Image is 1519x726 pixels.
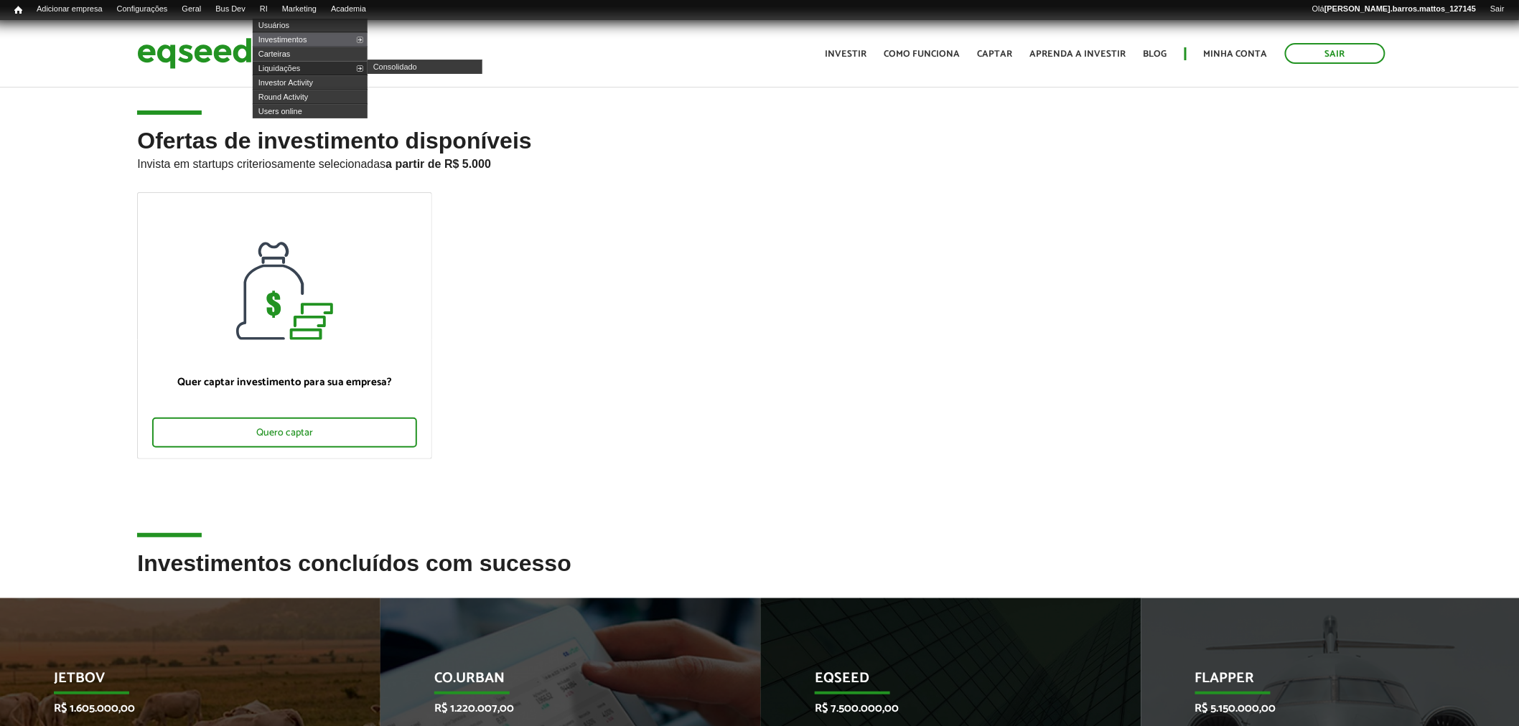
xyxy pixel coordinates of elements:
[434,670,686,694] p: Co.Urban
[1195,702,1446,715] p: R$ 5.150.000,00
[137,154,1381,171] p: Invista em startups criteriosamente selecionadas
[1204,49,1268,59] a: Minha conta
[174,4,208,15] a: Geral
[1483,4,1512,15] a: Sair
[253,18,368,32] a: Usuários
[137,128,1381,192] h2: Ofertas de investimento disponíveis
[29,4,110,15] a: Adicionar empresa
[1030,49,1126,59] a: Aprenda a investir
[978,49,1013,59] a: Captar
[137,551,1381,598] h2: Investimentos concluídos com sucesso
[54,702,305,715] p: R$ 1.605.000,00
[253,4,275,15] a: RI
[324,4,373,15] a: Academia
[1144,49,1167,59] a: Blog
[54,670,305,694] p: JetBov
[385,158,491,170] strong: a partir de R$ 5.000
[152,376,417,389] p: Quer captar investimento para sua empresa?
[137,192,432,459] a: Quer captar investimento para sua empresa? Quero captar
[7,4,29,17] a: Início
[884,49,961,59] a: Como funciona
[137,34,252,72] img: EqSeed
[14,5,22,15] span: Início
[1305,4,1483,15] a: Olá[PERSON_NAME].barros.mattos_127145
[1285,43,1385,64] a: Sair
[1324,4,1476,13] strong: [PERSON_NAME].barros.mattos_127145
[815,702,1066,715] p: R$ 7.500.000,00
[208,4,253,15] a: Bus Dev
[815,670,1066,694] p: EqSeed
[110,4,175,15] a: Configurações
[1195,670,1446,694] p: Flapper
[152,418,417,448] div: Quero captar
[826,49,867,59] a: Investir
[434,702,686,715] p: R$ 1.220.007,00
[275,4,324,15] a: Marketing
